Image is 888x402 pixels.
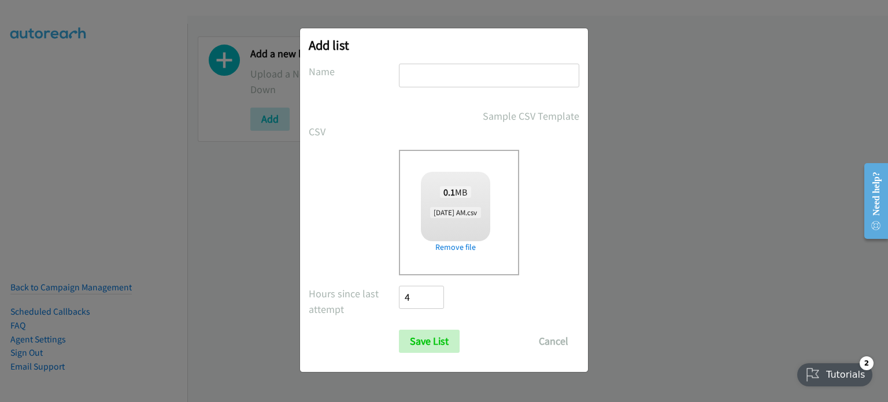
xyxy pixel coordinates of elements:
[309,286,399,317] label: Hours since last attempt
[528,330,579,353] button: Cancel
[309,37,579,53] h2: Add list
[855,155,888,247] iframe: Resource Center
[440,186,471,198] span: MB
[430,207,480,218] span: [DATE] AM.csv
[309,124,399,139] label: CSV
[483,108,579,124] a: Sample CSV Template
[443,186,455,198] strong: 0.1
[421,241,490,253] a: Remove file
[309,64,399,79] label: Name
[399,330,460,353] input: Save List
[790,352,879,393] iframe: Checklist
